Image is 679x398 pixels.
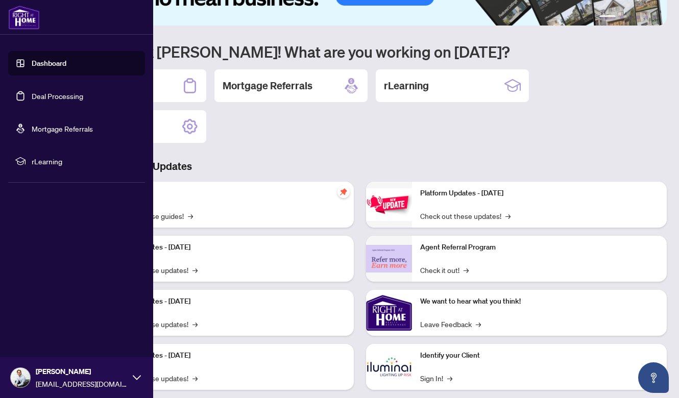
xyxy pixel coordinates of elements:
button: 4 [636,15,640,19]
button: Open asap [638,362,669,393]
a: Mortgage Referrals [32,124,93,133]
p: Platform Updates - [DATE] [420,188,659,199]
h2: rLearning [384,79,429,93]
p: We want to hear what you think! [420,296,659,307]
span: pushpin [337,186,350,198]
span: → [192,318,198,330]
img: We want to hear what you think! [366,290,412,336]
button: 5 [644,15,648,19]
span: → [476,318,481,330]
span: → [464,264,469,276]
p: Agent Referral Program [420,242,659,253]
img: Platform Updates - June 23, 2025 [366,188,412,220]
span: [EMAIL_ADDRESS][DOMAIN_NAME] [36,378,128,389]
span: → [192,372,198,384]
button: 1 [599,15,616,19]
span: → [505,210,511,221]
a: Dashboard [32,59,66,68]
button: 2 [620,15,624,19]
h3: Brokerage & Industry Updates [53,159,667,173]
a: Leave Feedback→ [420,318,481,330]
button: 3 [628,15,632,19]
p: Platform Updates - [DATE] [107,296,346,307]
h2: Mortgage Referrals [223,79,312,93]
span: [PERSON_NAME] [36,366,128,377]
img: logo [8,5,40,30]
p: Platform Updates - [DATE] [107,350,346,361]
a: Check it out!→ [420,264,469,276]
h1: Welcome back [PERSON_NAME]! What are you working on [DATE]? [53,42,667,61]
img: Identify your Client [366,344,412,390]
a: Check out these updates!→ [420,210,511,221]
span: → [192,264,198,276]
a: Deal Processing [32,91,83,101]
p: Self-Help [107,188,346,199]
img: Profile Icon [11,368,30,387]
span: → [188,210,193,221]
button: 6 [652,15,657,19]
a: Sign In!→ [420,372,452,384]
span: → [447,372,452,384]
span: rLearning [32,156,138,167]
p: Identify your Client [420,350,659,361]
img: Agent Referral Program [366,245,412,273]
p: Platform Updates - [DATE] [107,242,346,253]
